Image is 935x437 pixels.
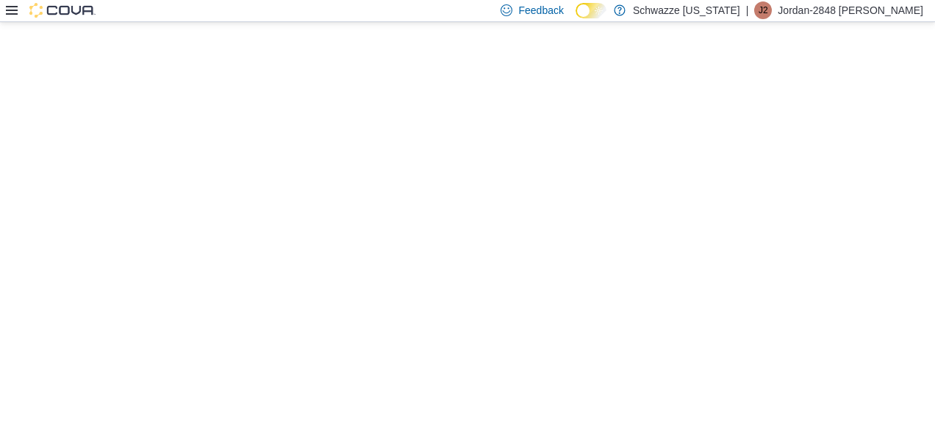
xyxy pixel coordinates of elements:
img: Cova [29,3,96,18]
span: J2 [759,1,768,19]
span: Feedback [518,3,563,18]
p: Schwazze [US_STATE] [633,1,740,19]
p: | [746,1,749,19]
p: Jordan-2848 [PERSON_NAME] [778,1,923,19]
input: Dark Mode [576,3,606,18]
div: Jordan-2848 Garcia [754,1,772,19]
